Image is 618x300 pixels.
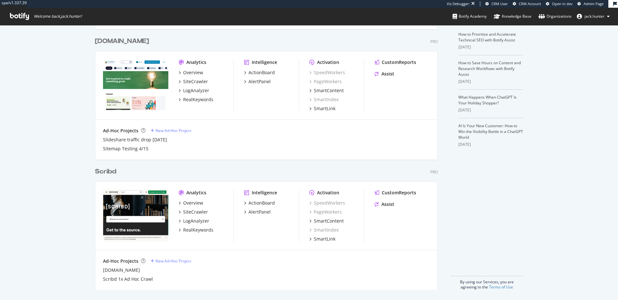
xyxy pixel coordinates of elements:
[309,218,344,224] a: SmartContent
[458,79,523,84] div: [DATE]
[103,190,168,242] img: scribd.com
[309,209,342,215] a: PageWorkers
[103,258,138,264] div: Ad-Hoc Projects
[314,87,344,94] div: SmartContent
[494,8,531,25] a: Knowledge Base
[309,200,345,206] div: SpeedWorkers
[179,78,208,85] a: SiteCrawler
[183,87,209,94] div: LogAnalyzer
[155,128,191,133] div: New Ad-Hoc Project
[244,69,275,76] a: ActionBoard
[309,78,342,85] a: PageWorkers
[252,59,277,66] div: Intelligence
[314,105,335,112] div: SmartLink
[34,14,82,19] span: Welcome back, jack.hunter !
[585,13,604,19] span: jack.hunter
[103,128,138,134] div: Ad-Hoc Projects
[103,267,140,273] a: [DOMAIN_NAME]
[103,276,153,282] a: Scribd 1x Ad Hoc Crawl
[309,87,344,94] a: SmartContent
[103,146,148,152] a: Sitemap Testing 4/15
[375,201,394,207] a: Assist
[375,71,394,77] a: Assist
[513,1,541,6] a: CRM Account
[381,71,394,77] div: Assist
[430,39,438,44] div: Pro
[309,227,339,233] a: SmartIndex
[244,200,275,206] a: ActionBoard
[458,60,521,77] a: How to Save Hours on Content and Research Workflows with Botify Assist
[584,1,604,6] span: Admin Page
[317,59,339,66] div: Activation
[248,200,275,206] div: ActionBoard
[458,123,523,140] a: AI Is Your New Customer: How to Win the Visibility Battle in a ChatGPT World
[458,44,523,50] div: [DATE]
[546,1,573,6] a: Open in dev
[151,258,191,264] a: New Ad-Hoc Project
[458,31,516,43] a: How to Prioritize and Accelerate Technical SEO with Botify Assist
[248,69,275,76] div: ActionBoard
[309,105,335,112] a: SmartLink
[95,37,152,46] a: [DOMAIN_NAME]
[492,1,508,6] span: CRM User
[309,69,345,76] a: SpeedWorkers
[244,78,271,85] a: AlertPanel
[179,87,209,94] a: LogAnalyzer
[183,78,208,85] div: SiteCrawler
[453,8,487,25] a: Botify Academy
[552,1,573,6] span: Open in dev
[489,284,513,290] a: Terms of Use
[95,37,149,46] div: [DOMAIN_NAME]
[375,59,416,66] a: CustomReports
[95,167,116,176] div: Scribd
[252,190,277,196] div: Intelligence
[179,96,213,103] a: RealKeywords
[314,218,344,224] div: SmartContent
[381,201,394,207] div: Assist
[183,200,203,206] div: Overview
[179,200,203,206] a: Overview
[572,11,615,22] button: jack.hunter
[430,169,438,175] div: Pro
[103,59,168,111] img: slideshare.net
[309,96,339,103] a: SmartIndex
[151,128,191,133] a: New Ad-Hoc Project
[538,13,572,20] div: Organizations
[519,1,541,6] span: CRM Account
[317,190,339,196] div: Activation
[453,13,487,20] div: Botify Academy
[375,190,416,196] a: CustomReports
[183,209,208,215] div: SiteCrawler
[382,190,416,196] div: CustomReports
[538,8,572,25] a: Organizations
[248,78,271,85] div: AlertPanel
[447,1,470,6] div: Viz Debugger:
[450,276,523,290] div: By using our Services, you are agreeing to the
[248,209,271,215] div: AlertPanel
[577,1,604,6] a: Admin Page
[382,59,416,66] div: CustomReports
[179,209,208,215] a: SiteCrawler
[494,13,531,20] div: Knowledge Base
[183,227,213,233] div: RealKeywords
[179,69,203,76] a: Overview
[179,227,213,233] a: RealKeywords
[314,236,335,242] div: SmartLink
[244,209,271,215] a: AlertPanel
[485,1,508,6] a: CRM User
[95,167,119,176] a: Scribd
[186,59,206,66] div: Analytics
[309,236,335,242] a: SmartLink
[183,96,213,103] div: RealKeywords
[458,107,523,113] div: [DATE]
[103,137,167,143] a: Slideshare traffic drop [DATE]
[179,218,209,224] a: LogAnalyzer
[155,258,191,264] div: New Ad-Hoc Project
